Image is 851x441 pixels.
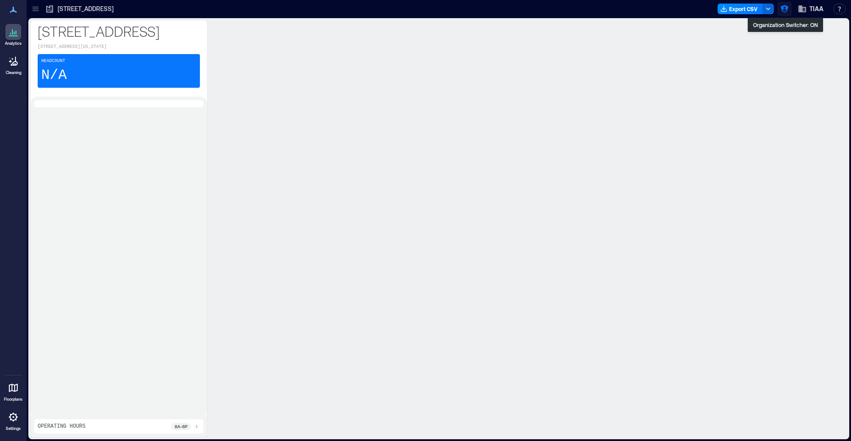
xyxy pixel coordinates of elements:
p: Operating Hours [38,423,86,430]
button: TIAA [795,2,826,16]
p: Cleaning [6,70,21,75]
p: [STREET_ADDRESS][US_STATE] [38,43,200,51]
a: Floorplans [1,377,25,405]
p: Settings [6,426,21,431]
p: Analytics [5,41,22,46]
a: Settings [3,406,24,434]
p: [STREET_ADDRESS] [58,4,113,13]
p: Headcount [41,58,65,65]
a: Analytics [2,21,24,49]
p: 8a - 6p [175,423,187,430]
p: Floorplans [4,397,23,402]
p: [STREET_ADDRESS] [38,22,200,40]
span: TIAA [809,4,824,13]
button: Export CSV [718,4,763,14]
a: Cleaning [2,51,24,78]
p: N/A [41,66,67,84]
